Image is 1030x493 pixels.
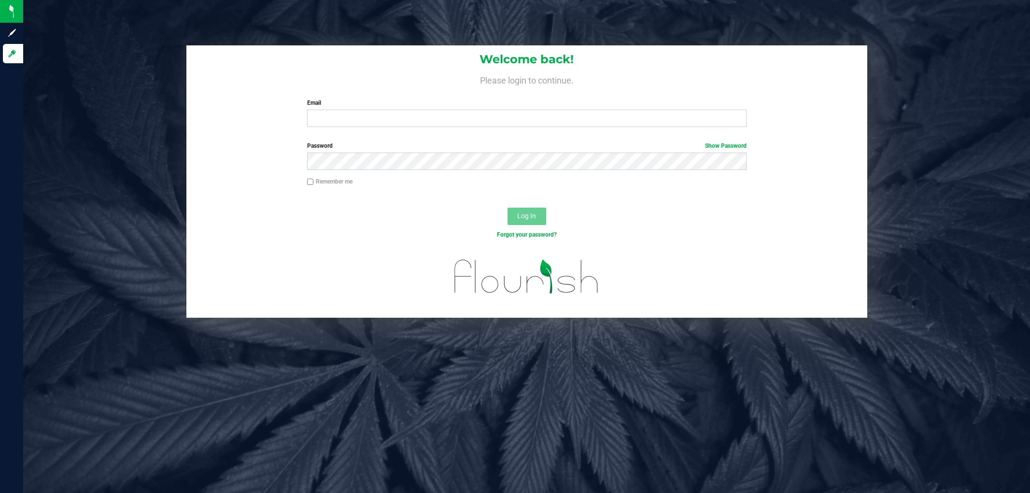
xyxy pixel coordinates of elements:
[307,99,747,107] label: Email
[497,231,557,238] a: Forgot your password?
[307,142,333,149] span: Password
[7,28,17,38] inline-svg: Sign up
[441,249,612,304] img: flourish_logo.svg
[705,142,747,149] a: Show Password
[508,208,546,225] button: Log In
[186,53,867,66] h1: Welcome back!
[307,179,314,185] input: Remember me
[517,212,536,220] span: Log In
[7,49,17,58] inline-svg: Log in
[186,73,867,85] h4: Please login to continue.
[307,177,353,186] label: Remember me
